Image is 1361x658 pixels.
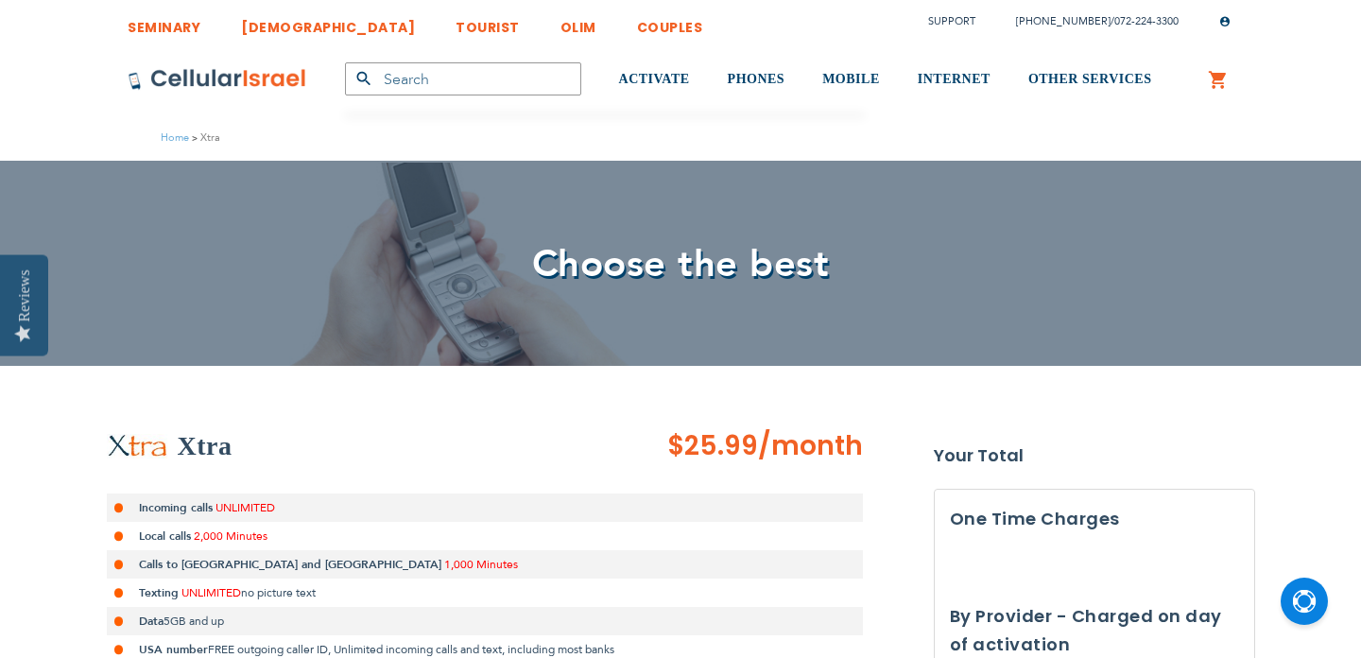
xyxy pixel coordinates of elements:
[178,427,233,465] h2: Xtra
[918,72,991,86] span: INTERNET
[456,5,520,40] a: TOURIST
[637,5,703,40] a: COUPLES
[997,8,1179,35] li: /
[181,585,241,600] span: UNLIMITED
[667,427,758,464] span: $25.99
[107,434,168,459] img: Xtra
[758,427,863,465] span: /month
[1028,44,1152,115] a: OTHER SERVICES
[128,68,307,91] img: Cellular Israel Logo
[139,557,441,572] strong: Calls to [GEOGRAPHIC_DATA] and [GEOGRAPHIC_DATA]
[532,238,830,290] span: Choose the best
[728,44,785,115] a: PHONES
[139,585,179,600] strong: Texting
[560,5,596,40] a: OLIM
[928,14,975,28] a: Support
[822,72,880,86] span: MOBILE
[950,505,1239,533] h3: One Time Charges
[16,269,33,321] div: Reviews
[444,557,518,572] span: 1,000 Minutes
[128,5,200,40] a: SEMINARY
[139,528,191,544] strong: Local calls
[345,62,581,95] input: Search
[161,130,189,145] a: Home
[918,44,991,115] a: INTERNET
[215,500,275,515] span: UNLIMITED
[139,642,208,657] strong: USA number
[139,500,213,515] strong: Incoming calls
[1028,72,1152,86] span: OTHER SERVICES
[241,585,316,600] span: no picture text
[241,5,415,40] a: [DEMOGRAPHIC_DATA]
[1114,14,1179,28] a: 072-224-3300
[619,44,690,115] a: ACTIVATE
[619,72,690,86] span: ACTIVATE
[728,72,785,86] span: PHONES
[189,129,220,147] li: Xtra
[107,607,863,635] li: 5GB and up
[139,614,164,629] strong: Data
[194,528,267,544] span: 2,000 Minutes
[1016,14,1111,28] a: [PHONE_NUMBER]
[822,44,880,115] a: MOBILE
[934,442,1255,470] strong: Your Total
[208,642,614,657] span: FREE outgoing caller ID, Unlimited incoming calls and text, including most banks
